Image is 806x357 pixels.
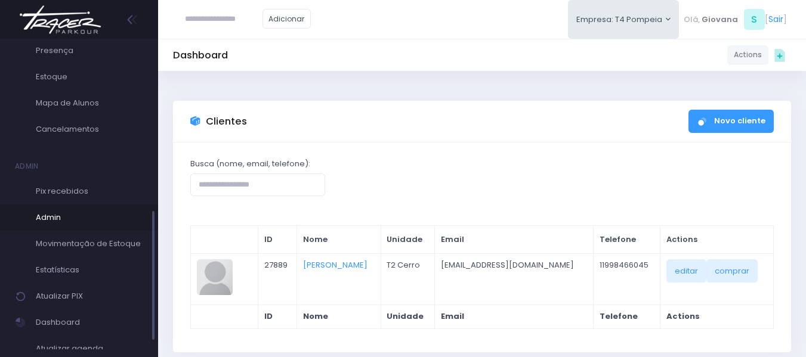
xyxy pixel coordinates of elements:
[258,305,297,328] th: ID
[36,288,143,304] span: Atualizar PIX
[593,226,660,254] th: Telefone
[297,305,381,328] th: Nome
[36,210,143,225] span: Admin
[381,253,434,305] td: T2 Cerro
[36,184,143,199] span: Pix recebidos
[36,315,143,330] span: Dashboard
[36,236,143,252] span: Movimentação de Estoque
[744,9,765,30] span: S
[297,226,381,254] th: Nome
[36,95,143,111] span: Mapa de Alunos
[36,122,143,137] span: Cancelamentos
[688,110,774,133] a: Novo cliente
[381,305,434,328] th: Unidade
[173,49,228,61] h5: Dashboard
[660,305,774,328] th: Actions
[381,226,434,254] th: Unidade
[434,305,593,328] th: Email
[206,116,247,128] h3: Clientes
[36,262,143,278] span: Estatísticas
[593,253,660,305] td: 11998466045
[666,259,706,282] a: editar
[434,226,593,254] th: Email
[258,253,297,305] td: 27889
[190,158,310,170] label: Busca (nome, email, telefone):
[15,154,39,178] h4: Admin
[768,13,783,26] a: Sair
[660,226,774,254] th: Actions
[727,45,768,65] a: Actions
[36,69,143,85] span: Estoque
[679,6,791,33] div: [ ]
[263,9,311,29] a: Adicionar
[702,14,738,26] span: Giovana
[706,259,758,282] a: comprar
[434,253,593,305] td: [EMAIL_ADDRESS][DOMAIN_NAME]
[36,43,143,58] span: Presença
[593,305,660,328] th: Telefone
[36,341,143,356] span: Atualizar agenda
[303,259,368,271] a: [PERSON_NAME]
[258,226,297,254] th: ID
[684,14,700,26] span: Olá,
